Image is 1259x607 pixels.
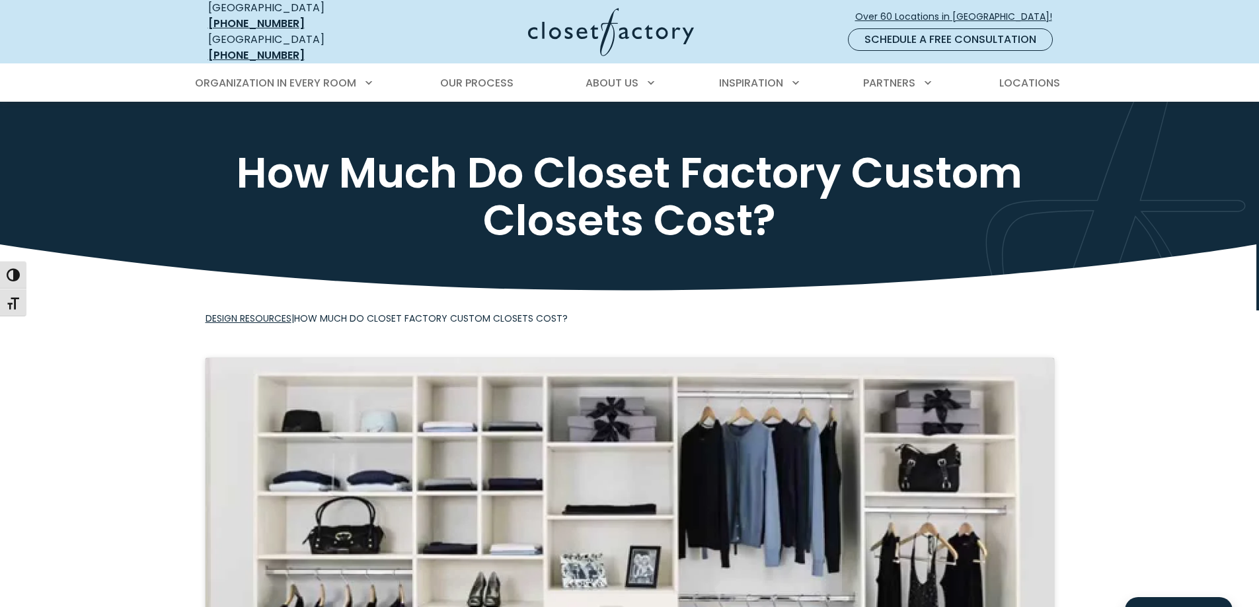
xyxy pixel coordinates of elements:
[863,75,915,90] span: Partners
[195,75,356,90] span: Organization in Every Room
[855,5,1063,28] a: Over 60 Locations in [GEOGRAPHIC_DATA]!
[206,149,1054,244] h1: How Much Do Closet Factory Custom Closets Cost?
[855,10,1063,24] span: Over 60 Locations in [GEOGRAPHIC_DATA]!
[206,312,568,325] span: |
[208,32,400,63] div: [GEOGRAPHIC_DATA]
[528,8,694,56] img: Closet Factory Logo
[208,48,305,63] a: [PHONE_NUMBER]
[294,312,568,325] span: How Much Do Closet Factory Custom Closets Cost?
[999,75,1060,90] span: Locations
[848,28,1053,51] a: Schedule a Free Consultation
[586,75,638,90] span: About Us
[186,65,1074,102] nav: Primary Menu
[208,16,305,31] a: [PHONE_NUMBER]
[206,312,291,325] a: Design Resources
[440,75,514,90] span: Our Process
[719,75,783,90] span: Inspiration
